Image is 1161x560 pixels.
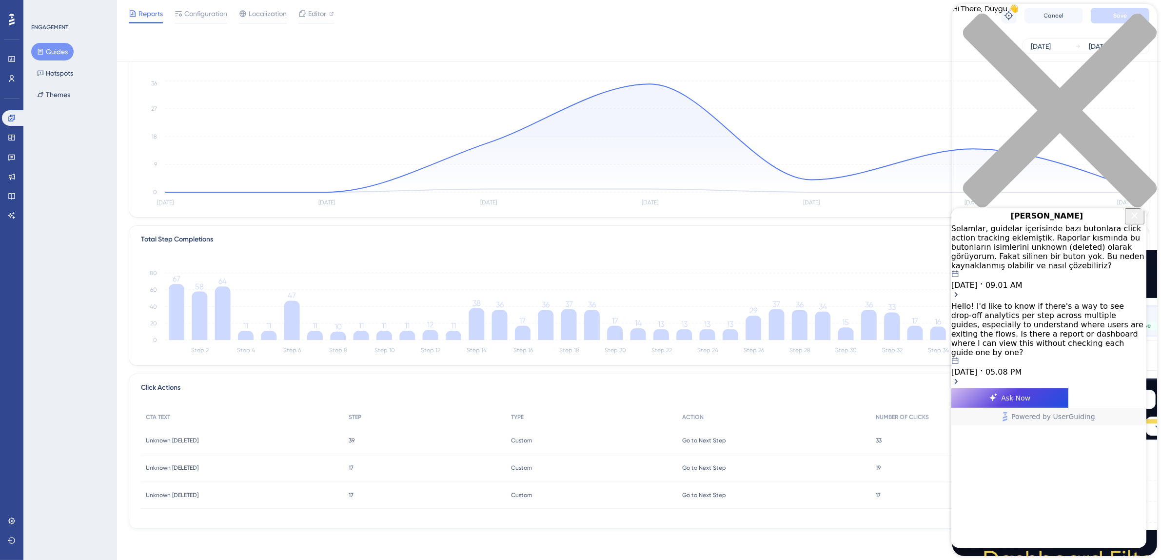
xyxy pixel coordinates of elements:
[635,319,642,328] tspan: 14
[153,337,157,343] tspan: 0
[642,200,658,206] tspan: [DATE]
[98,243,187,264] div: tamamdır teşekkürler
[374,347,395,354] tspan: Step 10
[472,299,481,308] tspan: 38
[682,437,726,444] span: Go to Next Step
[835,347,857,354] tspan: Step 30
[728,320,734,329] tspan: 13
[16,18,152,76] div: Genel olarak button click tracking'de bir hata var. Hemen raporladım, takım ilgileniyor. Çözüldüğ...
[744,347,764,354] tspan: Step 26
[8,299,187,316] textarea: Message…
[876,413,929,421] span: NUMBER OF CLICKS
[43,95,179,172] div: Rica ederim [PERSON_NAME], ben teşekkür ederim. Bir de görünmeyen bir step olduğunda troubleshoot...
[951,208,1146,548] iframe: UserGuiding AI Assistant
[935,317,942,326] tspan: 16
[335,322,342,331] tspan: 10
[520,316,526,325] tspan: 17
[150,320,157,327] tspan: 20
[480,200,497,206] tspan: [DATE]
[6,4,25,22] button: go back
[405,321,410,330] tspan: 11
[658,320,665,329] tspan: 13
[8,12,160,81] div: Genel olarak button click tracking'de bir hata var. Hemen raporladım, takım ilgileniyor. Çözüldüğ...
[888,302,896,312] tspan: 33
[876,491,881,499] span: 17
[467,347,487,354] tspan: Step 14
[565,300,573,309] tspan: 37
[876,464,881,472] span: 19
[173,274,180,283] tspan: 67
[146,464,198,472] span: Unknown [DELETED]
[682,413,704,421] span: ACTION
[191,347,209,354] tspan: Step 2
[184,8,227,20] span: Configuration
[218,277,227,286] tspan: 64
[47,12,117,22] p: Active in the last 15m
[681,320,688,329] tspan: 13
[382,321,387,330] tspan: 11
[150,303,157,310] tspan: 40
[865,300,873,309] tspan: 36
[605,347,626,354] tspan: Step 20
[151,80,157,87] tspan: 36
[704,320,710,329] tspan: 13
[157,200,174,206] tspan: [DATE]
[8,89,187,185] div: Duygu says…
[651,347,672,354] tspan: Step 22
[141,234,213,245] div: Total Step Completions
[47,5,71,12] h1: Simay
[511,437,532,444] span: Custom
[171,4,189,21] div: Close
[819,302,827,311] tspan: 34
[150,287,157,294] tspan: 60
[349,491,354,499] span: 17
[8,12,187,89] div: Simay says…
[882,347,903,354] tspan: Step 32
[843,318,849,327] tspan: 15
[46,320,54,327] button: Upload attachment
[421,347,440,354] tspan: Step 12
[15,320,23,327] button: Emoji picker
[511,464,532,472] span: Custom
[313,321,317,330] tspan: 11
[105,249,179,259] div: tamamdır teşekkürler
[28,5,43,21] img: Profile image for Simay
[682,464,726,472] span: Go to Next Step
[283,347,301,354] tspan: Step 6
[151,105,157,112] tspan: 27
[496,300,504,309] tspan: 36
[349,413,361,421] span: STEP
[167,316,183,331] button: Send a message…
[697,347,718,354] tspan: Step 24
[682,491,726,499] span: Go to Next Step
[308,8,326,20] span: Editor
[153,4,171,22] button: Home
[249,8,287,20] span: Localization
[141,382,180,400] span: Click Actions
[511,413,524,421] span: TYPE
[153,189,157,196] tspan: 0
[8,243,187,272] div: Duygu says…
[318,200,335,206] tspan: [DATE]
[513,347,533,354] tspan: Step 16
[749,306,757,315] tspan: 29
[8,185,160,235] div: Anladım. Bu durumlarda cache temizlemeyi ya da Guide'ı incognito'da açmayı da tavsiye ediyorum. F...
[928,347,949,354] tspan: Step 34
[511,491,532,499] span: Custom
[612,316,618,325] tspan: 17
[68,5,71,13] div: 3
[8,272,82,336] div: pray
[146,491,198,499] span: Unknown [DELETED]
[588,300,596,309] tspan: 36
[146,437,198,444] span: Unknown [DELETED]
[803,200,820,206] tspan: [DATE]
[796,300,804,309] tspan: 36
